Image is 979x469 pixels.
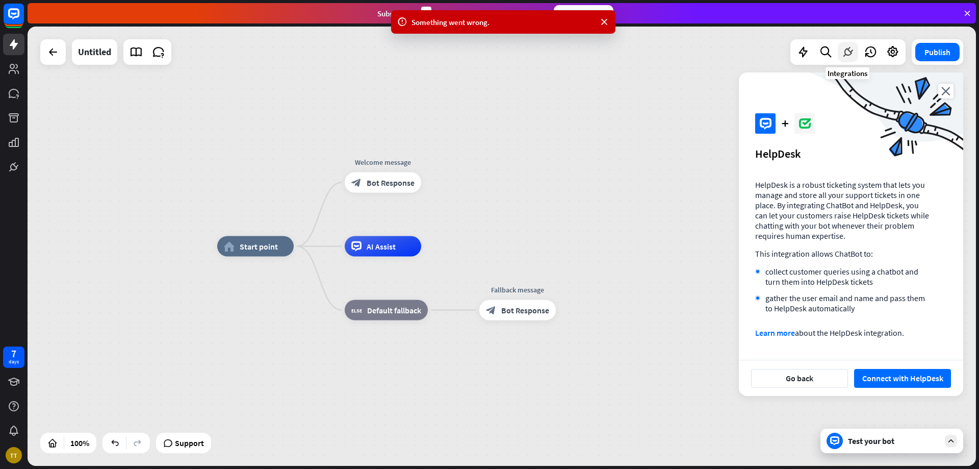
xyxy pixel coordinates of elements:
li: gather the user email and name and pass them to HelpDesk automatically [755,293,931,313]
p: about the HelpDesk integration. [755,328,931,338]
span: AI Assist [367,241,396,252]
div: 7 [11,349,16,358]
span: Start point [240,241,278,252]
i: home_2 [224,241,235,252]
p: HelpDesk is a robust ticketing system that lets you manage and store all your support tickets in ... [755,180,931,241]
div: HelpDesk [755,146,947,161]
button: Publish [915,43,960,61]
a: 7 days [3,347,24,368]
button: Go back [751,369,848,388]
div: Subscribe now [554,5,613,21]
button: Connect with HelpDesk [854,369,951,388]
div: 100% [67,435,92,451]
span: Bot Response [501,305,549,315]
i: block_fallback [351,305,362,315]
p: This integration allows ChatBot to: [755,249,931,259]
a: Learn more [755,328,795,338]
span: Default fallback [367,305,421,315]
div: Test your bot [848,436,940,446]
div: Welcome message [337,157,429,167]
div: Subscribe in days to get your first month for $1 [377,7,546,20]
i: block_bot_response [351,178,362,188]
div: TT [6,447,22,463]
div: 3 [421,7,431,20]
button: Open LiveChat chat widget [8,4,39,35]
div: Fallback message [472,285,563,295]
div: Untitled [78,39,111,65]
span: Bot Response [367,178,415,188]
i: close [938,84,954,98]
i: plus [782,120,788,127]
i: block_bot_response [486,305,496,315]
li: collect customer queries using a chatbot and turn them into HelpDesk tickets [755,266,931,287]
span: Support [175,435,204,451]
div: Something went wrong. [411,17,595,28]
div: days [9,358,19,365]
